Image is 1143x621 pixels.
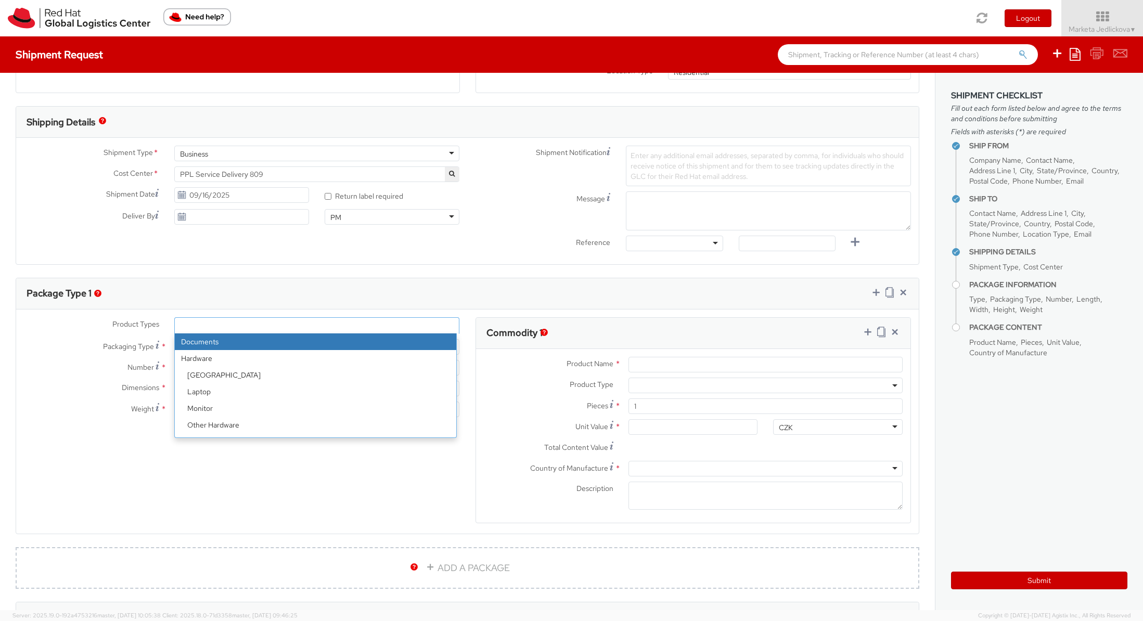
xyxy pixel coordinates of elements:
span: Address Line 1 [969,166,1015,175]
span: State/Province [969,219,1019,228]
h3: Commodity 1 [486,328,543,338]
span: ▼ [1130,25,1136,34]
h4: Package Information [969,281,1127,289]
span: Product Name [567,359,613,368]
label: Return label required [325,189,405,201]
span: Postal Code [1055,219,1093,228]
span: Email [1066,176,1084,186]
span: Enter any additional email addresses, separated by comma, for individuals who should receive noti... [631,151,904,181]
button: Submit [951,572,1127,589]
li: Other Hardware [181,417,456,433]
span: Shipment Notification [536,147,607,158]
span: Address Line 1 [1021,209,1067,218]
span: Product Name [969,338,1016,347]
span: PPL Service Delivery 809 [180,170,454,179]
span: Height [993,305,1015,314]
span: Product Types [112,319,159,329]
span: Shipment Type [969,262,1019,271]
li: Monitor [181,400,456,417]
span: Unit Value [575,422,608,431]
div: PM [330,212,341,223]
div: Business [180,149,208,159]
span: Cost Center [1023,262,1063,271]
button: Need help? [163,8,231,25]
span: Location Type [1023,229,1069,239]
li: Documents [175,333,456,350]
span: Number [1046,294,1072,304]
span: Packaging Type [990,294,1041,304]
span: Shipment Type [104,147,153,159]
span: Pieces [1021,338,1042,347]
li: [GEOGRAPHIC_DATA] [181,367,456,383]
span: PPL Service Delivery 809 [174,166,459,182]
li: Laptop [181,383,456,400]
span: Weight [131,404,154,413]
span: Deliver By [122,211,155,222]
h4: Package Content [969,324,1127,331]
span: Unit Value [1047,338,1080,347]
h4: Ship To [969,195,1127,203]
li: Hardware [175,350,456,467]
h3: Package Type 1 [27,288,92,299]
span: Cost Center [113,168,153,180]
span: Type [969,294,985,304]
span: Company Name [969,156,1021,165]
h4: Shipment Request [16,49,103,60]
span: Country [1024,219,1050,228]
span: Pieces [587,401,608,410]
span: Country of Manufacture [969,348,1047,357]
h4: Ship From [969,142,1127,150]
span: Reference [576,238,610,247]
button: Logout [1005,9,1051,27]
span: Phone Number [1012,176,1061,186]
span: Country of Manufacture [530,463,608,473]
span: Message [576,194,605,203]
span: State/Province [1037,166,1087,175]
span: City [1020,166,1032,175]
span: Contact Name [1026,156,1073,165]
span: Server: 2025.19.0-192a4753216 [12,612,161,619]
span: Shipment Date [106,189,155,200]
span: Postal Code [969,176,1008,186]
span: Marketa Jedlickova [1069,24,1136,34]
li: Server [181,433,456,450]
span: Email [1074,229,1091,239]
span: Width [969,305,988,314]
input: Shipment, Tracking or Reference Number (at least 4 chars) [778,44,1038,65]
span: Product Type [570,380,613,389]
span: master, [DATE] 10:05:38 [97,612,161,619]
span: Fill out each form listed below and agree to the terms and conditions before submitting [951,103,1127,124]
span: Client: 2025.18.0-71d3358 [162,612,298,619]
span: Description [576,484,613,493]
div: CZK [779,422,793,433]
strong: Hardware [175,350,456,367]
span: Number [127,363,154,372]
h3: Shipping Details [27,117,95,127]
span: Packaging Type [103,342,154,351]
input: Return label required [325,193,331,200]
h4: Shipping Details [969,248,1127,256]
span: Contact Name [969,209,1016,218]
h3: Shipment Checklist [951,91,1127,100]
span: Country [1091,166,1118,175]
span: Total Content Value [544,443,608,452]
a: ADD A PACKAGE [16,547,919,589]
span: master, [DATE] 09:46:25 [232,612,298,619]
span: Length [1076,294,1100,304]
span: Phone Number [969,229,1018,239]
img: rh-logistics-00dfa346123c4ec078e1.svg [8,8,150,29]
span: City [1071,209,1084,218]
span: Dimensions [122,383,159,392]
span: Copyright © [DATE]-[DATE] Agistix Inc., All Rights Reserved [978,612,1131,620]
span: Fields with asterisks (*) are required [951,126,1127,137]
span: Weight [1020,305,1043,314]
